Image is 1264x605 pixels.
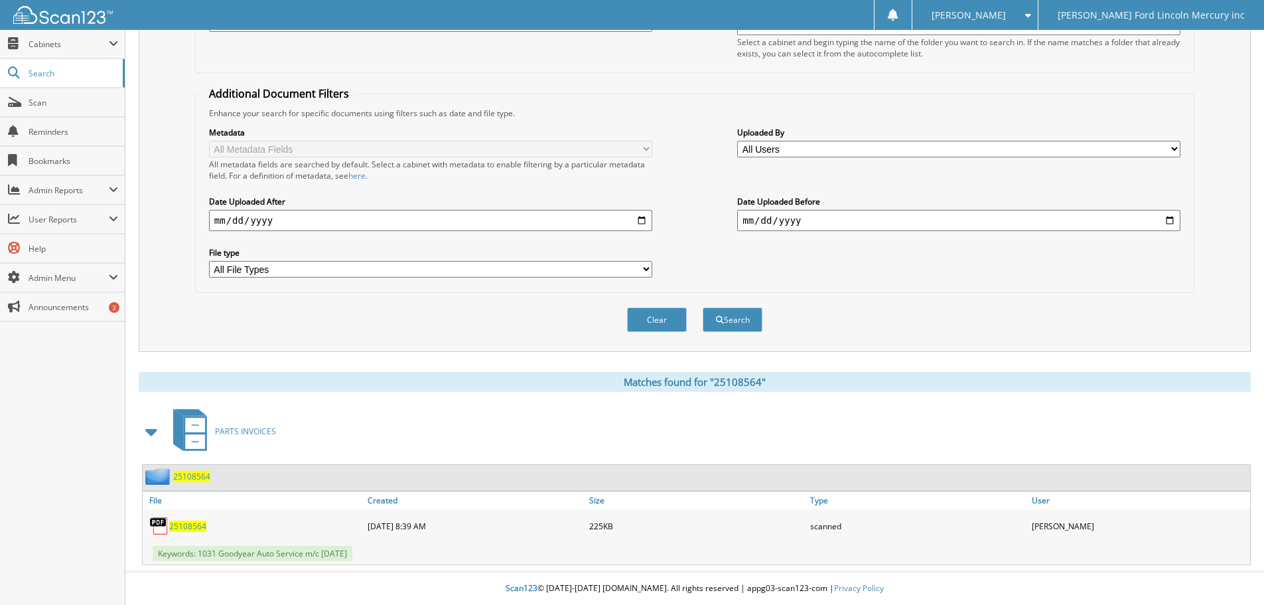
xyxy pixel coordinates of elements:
[29,126,118,137] span: Reminders
[29,68,116,79] span: Search
[932,11,1006,19] span: [PERSON_NAME]
[29,185,109,196] span: Admin Reports
[149,516,169,536] img: PDF.png
[209,159,652,181] div: All metadata fields are searched by default. Select a cabinet with metadata to enable filtering b...
[703,307,762,332] button: Search
[807,513,1028,539] div: scanned
[506,582,537,594] span: Scan123
[364,513,586,539] div: [DATE] 8:39 AM
[202,86,356,101] legend: Additional Document Filters
[29,272,109,284] span: Admin Menu
[209,127,652,138] label: Metadata
[1028,513,1250,539] div: [PERSON_NAME]
[29,214,109,225] span: User Reports
[586,513,808,539] div: 225KB
[169,521,206,532] a: 25108564
[215,426,276,437] span: PARTS INVOICES
[1058,11,1245,19] span: [PERSON_NAME] Ford Lincoln Mercury inc
[29,243,118,254] span: Help
[153,546,352,561] span: Keywords: 1031 Goodyear Auto Service m/c [DATE]
[165,405,276,458] a: PARTS INVOICES
[202,108,1187,119] div: Enhance your search for specific documents using filters such as date and file type.
[125,572,1264,605] div: © [DATE]-[DATE] [DOMAIN_NAME]. All rights reserved | appg03-scan123-com |
[737,127,1180,138] label: Uploaded By
[13,6,113,24] img: scan123-logo-white.svg
[586,491,808,509] a: Size
[737,210,1180,231] input: end
[834,582,884,594] a: Privacy Policy
[209,247,652,258] label: File type
[348,170,366,181] a: here
[29,155,118,167] span: Bookmarks
[143,491,364,509] a: File
[109,302,119,313] div: 3
[173,471,210,482] a: 25108564
[1198,541,1264,605] iframe: Chat Widget
[139,372,1251,392] div: Matches found for "25108564"
[209,196,652,207] label: Date Uploaded After
[737,37,1180,59] div: Select a cabinet and begin typing the name of the folder you want to search in. If the name match...
[145,468,173,485] img: folder2.png
[209,210,652,231] input: start
[29,39,109,50] span: Cabinets
[29,97,118,108] span: Scan
[29,302,118,313] span: Announcements
[364,491,586,509] a: Created
[737,196,1180,207] label: Date Uploaded Before
[807,491,1028,509] a: Type
[627,307,687,332] button: Clear
[1028,491,1250,509] a: User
